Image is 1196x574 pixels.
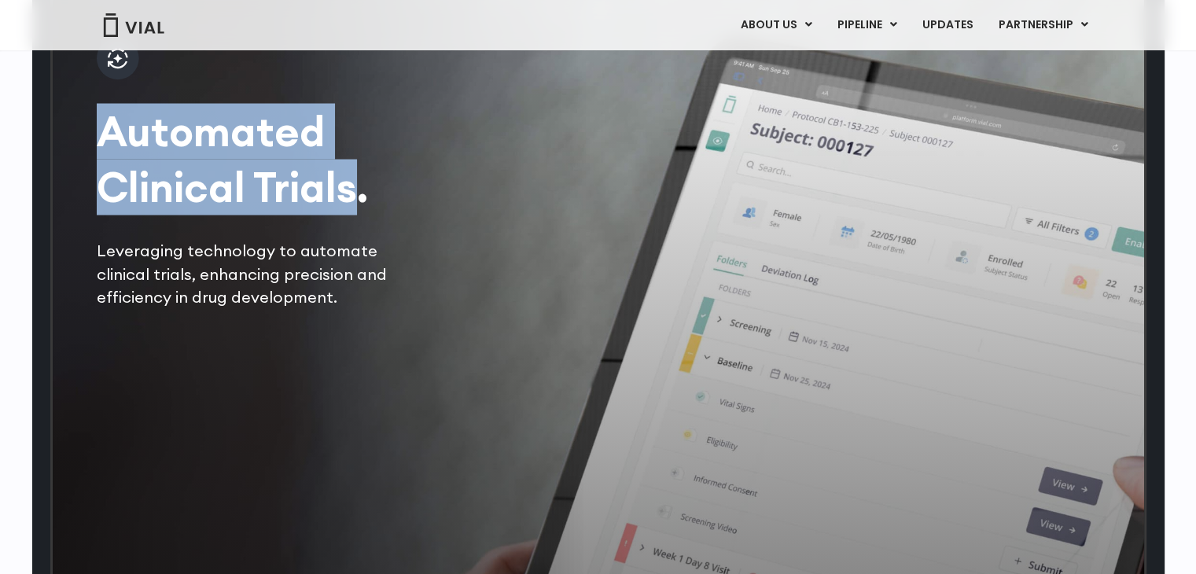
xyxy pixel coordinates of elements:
[909,12,984,39] a: UPDATES
[824,12,908,39] a: PIPELINEMenu Toggle
[97,239,425,308] p: Leveraging technology to automate clinical trials, enhancing precision and efficiency in drug dev...
[97,104,425,215] h2: Automated Clinical Trials.
[727,12,823,39] a: ABOUT USMenu Toggle
[102,13,165,37] img: Vial Logo
[985,12,1100,39] a: PARTNERSHIPMenu Toggle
